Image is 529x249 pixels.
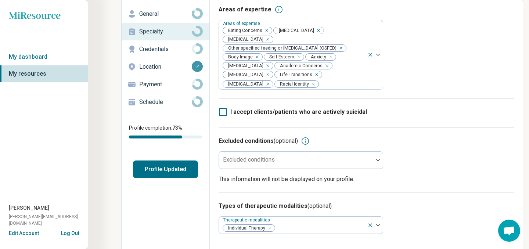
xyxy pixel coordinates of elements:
[122,76,209,93] a: Payment
[498,220,520,242] div: Open chat
[223,81,266,88] span: [MEDICAL_DATA]
[223,54,255,61] span: Body Image
[61,230,79,235] button: Log Out
[275,81,311,88] span: Racial Identity
[122,93,209,111] a: Schedule
[9,204,49,212] span: [PERSON_NAME]
[307,202,332,209] span: (optional)
[223,45,339,52] span: Other specified feeding or [MEDICAL_DATA] (OSFED)
[219,5,271,14] h3: Areas of expertise
[275,62,325,69] span: Academic Concerns
[172,125,182,131] span: 73 %
[122,58,209,76] a: Location
[230,108,367,115] span: I accept clients/patients who are actively suicidal
[306,54,328,61] span: Anxiety
[9,230,39,237] button: Edit Account
[122,120,209,143] div: Profile completion:
[139,27,192,36] p: Specialty
[223,21,262,26] label: Areas of expertise
[223,225,267,232] span: Individual Therapy
[223,62,266,69] span: [MEDICAL_DATA]
[223,217,271,223] label: Therapeutic modalities
[264,54,296,61] span: Self-Esteem
[219,175,514,184] p: This information will not be displayed on your profile.
[9,213,88,227] span: [PERSON_NAME][EMAIL_ADDRESS][DOMAIN_NAME]
[139,45,192,54] p: Credentials
[219,137,298,145] h3: Excluded conditions
[139,10,192,18] p: General
[223,27,264,34] span: Eating Concerns
[122,5,209,23] a: General
[122,40,209,58] a: Credentials
[219,202,514,210] h3: Types of therapeutic modalities
[223,71,266,78] span: [MEDICAL_DATA]
[129,136,202,138] div: Profile completion
[139,62,192,71] p: Location
[223,156,275,163] label: Excluded conditions
[223,36,266,43] span: [MEDICAL_DATA]
[274,27,316,34] span: [MEDICAL_DATA]
[133,160,198,178] button: Profile Updated
[275,71,314,78] span: Life Transitions
[139,80,192,89] p: Payment
[139,98,192,107] p: Schedule
[122,23,209,40] a: Specialty
[274,137,298,144] span: (optional)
